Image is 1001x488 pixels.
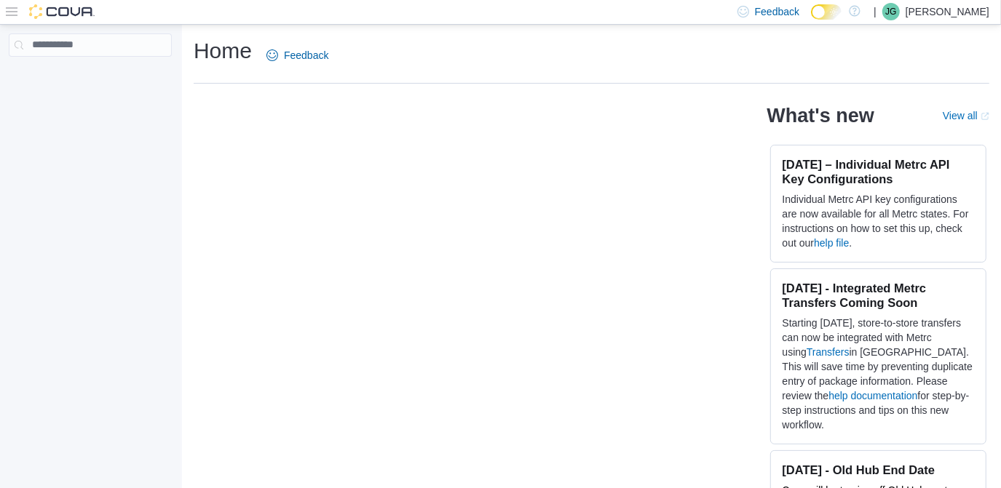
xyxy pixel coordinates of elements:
a: help documentation [828,390,917,401]
h3: [DATE] - Integrated Metrc Transfers Coming Soon [783,281,974,310]
span: Feedback [284,48,328,63]
h3: [DATE] – Individual Metrc API Key Configurations [783,157,974,186]
a: Feedback [261,41,334,70]
div: Jenn Gagne [882,3,900,20]
p: Starting [DATE], store-to-store transfers can now be integrated with Metrc using in [GEOGRAPHIC_D... [783,316,974,432]
p: [PERSON_NAME] [906,3,989,20]
a: help file [814,237,849,249]
h2: What's new [767,104,874,127]
p: Individual Metrc API key configurations are now available for all Metrc states. For instructions ... [783,192,974,250]
a: Transfers [807,346,850,358]
svg: External link [981,112,989,121]
input: Dark Mode [811,4,842,20]
a: View allExternal link [943,110,989,121]
h1: Home [194,36,252,65]
p: | [874,3,877,20]
img: Cova [29,4,95,19]
nav: Complex example [9,60,172,95]
span: Feedback [755,4,799,19]
h3: [DATE] - Old Hub End Date [783,463,974,477]
span: JG [885,3,896,20]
